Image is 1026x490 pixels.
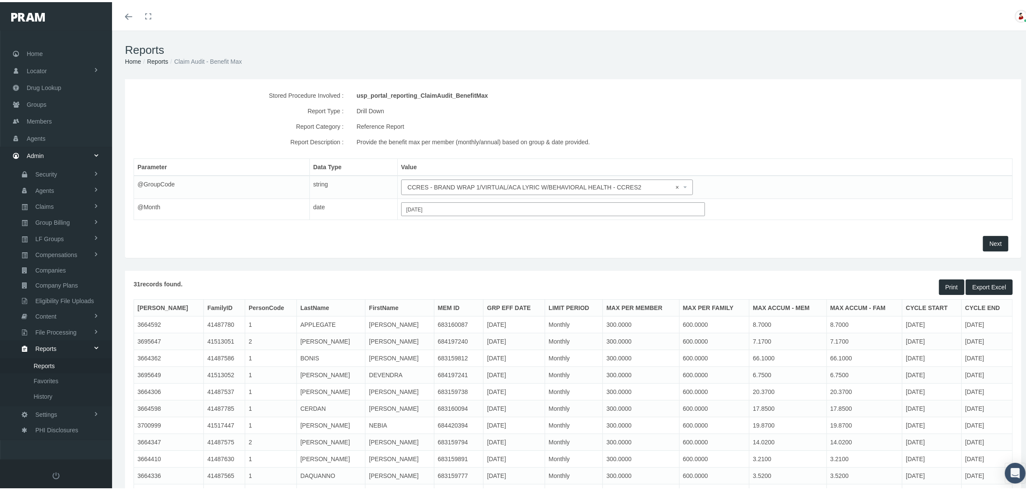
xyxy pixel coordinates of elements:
[125,56,141,63] a: Home
[434,348,483,365] td: 683159812
[902,432,962,449] td: [DATE]
[961,381,1012,398] td: [DATE]
[483,348,545,365] td: [DATE]
[296,314,365,331] td: APPLEGATE
[545,298,603,314] th: LIMIT PERIOD
[961,415,1012,432] td: [DATE]
[545,381,603,398] td: Monthly
[134,314,204,331] td: 3664592
[679,365,749,381] td: 600.0000
[27,94,47,111] span: Groups
[134,331,204,348] td: 3695647
[679,398,749,415] td: 600.0000
[134,348,204,365] td: 3664362
[296,348,365,365] td: BONIS
[134,465,204,482] td: 3664336
[127,132,350,148] label: Report Description :
[401,200,705,214] input: Please enter date value. eg. "MM/dd/yyyy"
[483,449,545,465] td: [DATE]
[204,415,245,432] td: 41517447
[35,229,64,244] span: LF Groups
[245,365,296,381] td: 1
[902,348,962,365] td: [DATE]
[902,381,962,398] td: [DATE]
[365,348,434,365] td: [PERSON_NAME]
[545,449,603,465] td: Monthly
[35,181,54,196] span: Agents
[679,465,749,482] td: 600.0000
[603,449,679,465] td: 300.0000
[35,307,56,322] span: Content
[826,432,902,449] td: 14.0200
[679,415,749,432] td: 600.0000
[603,432,679,449] td: 300.0000
[961,331,1012,348] td: [DATE]
[245,381,296,398] td: 1
[309,174,397,197] td: string
[679,331,749,348] td: 600.0000
[296,465,365,482] td: DAQUANNO
[365,465,434,482] td: [PERSON_NAME]
[826,381,902,398] td: 20.3700
[204,449,245,465] td: 41487630
[939,277,964,293] button: Print
[309,157,397,174] th: Data Type
[245,465,296,482] td: 1
[483,365,545,381] td: [DATE]
[961,348,1012,365] td: [DATE]
[296,365,365,381] td: [PERSON_NAME]
[434,298,483,314] th: MEM ID
[35,276,78,291] span: Company Plans
[961,432,1012,449] td: [DATE]
[961,298,1012,314] th: CYCLE END
[357,132,864,148] div: Provide the benefit max per member (monthly/annual) based on group & date provided.
[603,331,679,348] td: 300.0000
[365,298,434,314] th: FirstName
[204,381,245,398] td: 41487537
[749,314,826,331] td: 8.7000
[127,117,350,132] label: Report Category :
[434,432,483,449] td: 683159794
[35,292,94,306] span: Eligibility File Uploads
[603,415,679,432] td: 300.0000
[483,415,545,432] td: [DATE]
[35,323,77,338] span: File Processing
[357,101,864,117] div: Drill Down
[365,415,434,432] td: NEBIA
[296,298,365,314] th: LastName
[34,372,59,386] span: Favorites
[679,432,749,449] td: 600.0000
[902,398,962,415] td: [DATE]
[245,331,296,348] td: 2
[296,432,365,449] td: [PERSON_NAME]
[483,331,545,348] td: [DATE]
[826,348,902,365] td: 66.1000
[545,314,603,331] td: Monthly
[603,314,679,331] td: 300.0000
[679,348,749,365] td: 600.0000
[483,298,545,314] th: GRP EFF DATE
[826,398,902,415] td: 17.8500
[125,41,1021,55] h1: Reports
[134,157,310,174] th: Parameter
[483,381,545,398] td: [DATE]
[27,78,61,94] span: Drug Lookup
[961,314,1012,331] td: [DATE]
[365,449,434,465] td: [PERSON_NAME]
[545,398,603,415] td: Monthly
[27,43,43,60] span: Home
[357,117,864,132] div: Reference Report
[749,415,826,432] td: 19.8700
[134,279,140,285] span: 31
[134,398,204,415] td: 3664598
[676,180,682,190] span: ×
[603,465,679,482] td: 300.0000
[204,331,245,348] td: 41513051
[603,398,679,415] td: 300.0000
[749,348,826,365] td: 66.1000
[749,432,826,449] td: 14.0200
[204,465,245,482] td: 41487565
[309,197,397,218] td: date
[826,365,902,381] td: 6.7500
[204,432,245,449] td: 41487575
